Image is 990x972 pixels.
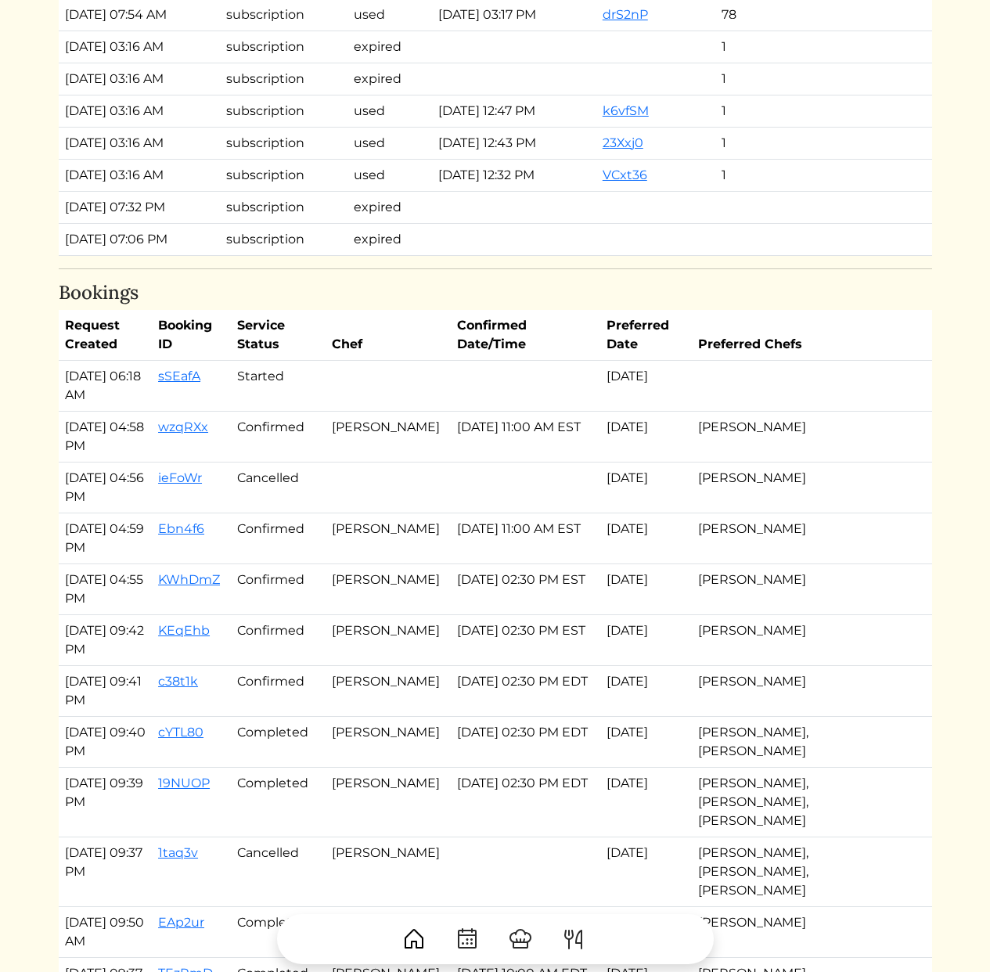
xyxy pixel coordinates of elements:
[158,623,210,638] a: KEqEhb
[59,412,153,463] td: [DATE] 04:58 PM
[59,63,221,95] td: [DATE] 03:16 AM
[451,666,600,717] td: [DATE] 02:30 PM EDT
[158,419,208,434] a: wzqRXx
[231,412,326,463] td: Confirmed
[326,717,451,768] td: [PERSON_NAME]
[692,412,920,463] td: [PERSON_NAME]
[59,564,153,615] td: [DATE] 04:55 PM
[715,127,843,159] td: 1
[455,927,480,952] img: CalendarDots-5bcf9d9080389f2a281d69619e1c85352834be518fbc73d9501aef674afc0d57.svg
[692,463,920,513] td: [PERSON_NAME]
[158,572,220,587] a: KWhDmZ
[326,310,451,361] th: Chef
[231,463,326,513] td: Cancelled
[220,127,347,159] td: subscription
[692,666,920,717] td: [PERSON_NAME]
[59,361,153,412] td: [DATE] 06:18 AM
[600,717,692,768] td: [DATE]
[692,837,920,907] td: [PERSON_NAME], [PERSON_NAME], [PERSON_NAME]
[59,615,153,666] td: [DATE] 09:42 PM
[326,837,451,907] td: [PERSON_NAME]
[347,31,432,63] td: expired
[451,310,600,361] th: Confirmed Date/Time
[600,837,692,907] td: [DATE]
[600,666,692,717] td: [DATE]
[603,103,649,118] a: k6vfSM
[158,845,198,860] a: 1taq3v
[451,412,600,463] td: [DATE] 11:00 AM EST
[692,564,920,615] td: [PERSON_NAME]
[401,927,427,952] img: House-9bf13187bcbb5817f509fe5e7408150f90897510c4275e13d0d5fca38e0b5951.svg
[220,223,347,255] td: subscription
[600,412,692,463] td: [DATE]
[220,159,347,191] td: subscription
[692,717,920,768] td: [PERSON_NAME], [PERSON_NAME]
[451,615,600,666] td: [DATE] 02:30 PM EST
[59,31,221,63] td: [DATE] 03:16 AM
[59,191,221,223] td: [DATE] 07:32 PM
[715,159,843,191] td: 1
[347,191,432,223] td: expired
[59,513,153,564] td: [DATE] 04:59 PM
[715,31,843,63] td: 1
[231,717,326,768] td: Completed
[59,282,932,304] h4: Bookings
[220,63,347,95] td: subscription
[231,837,326,907] td: Cancelled
[231,513,326,564] td: Confirmed
[59,717,153,768] td: [DATE] 09:40 PM
[692,768,920,837] td: [PERSON_NAME], [PERSON_NAME], [PERSON_NAME]
[715,95,843,127] td: 1
[326,412,451,463] td: [PERSON_NAME]
[158,725,203,740] a: cYTL80
[600,615,692,666] td: [DATE]
[158,776,210,790] a: 19NUOP
[600,768,692,837] td: [DATE]
[451,513,600,564] td: [DATE] 11:00 AM EST
[158,674,198,689] a: c38t1k
[59,95,221,127] td: [DATE] 03:16 AM
[692,310,920,361] th: Preferred Chefs
[158,369,200,383] a: sSEafA
[692,513,920,564] td: [PERSON_NAME]
[231,310,326,361] th: Service Status
[432,95,596,127] td: [DATE] 12:47 PM
[231,666,326,717] td: Confirmed
[600,310,692,361] th: Preferred Date
[600,564,692,615] td: [DATE]
[600,513,692,564] td: [DATE]
[432,159,596,191] td: [DATE] 12:32 PM
[600,361,692,412] td: [DATE]
[158,521,204,536] a: Ebn4f6
[59,463,153,513] td: [DATE] 04:56 PM
[59,223,221,255] td: [DATE] 07:06 PM
[326,666,451,717] td: [PERSON_NAME]
[347,127,432,159] td: used
[59,159,221,191] td: [DATE] 03:16 AM
[326,564,451,615] td: [PERSON_NAME]
[220,95,347,127] td: subscription
[59,837,153,907] td: [DATE] 09:37 PM
[59,127,221,159] td: [DATE] 03:16 AM
[326,513,451,564] td: [PERSON_NAME]
[59,310,153,361] th: Request Created
[220,31,347,63] td: subscription
[347,95,432,127] td: used
[561,927,586,952] img: ForkKnife-55491504ffdb50bab0c1e09e7649658475375261d09fd45db06cec23bce548bf.svg
[231,768,326,837] td: Completed
[603,135,643,150] a: 23Xxj0
[715,63,843,95] td: 1
[231,361,326,412] td: Started
[692,615,920,666] td: [PERSON_NAME]
[603,167,647,182] a: VCxt36
[152,310,231,361] th: Booking ID
[59,768,153,837] td: [DATE] 09:39 PM
[432,127,596,159] td: [DATE] 12:43 PM
[451,564,600,615] td: [DATE] 02:30 PM EST
[326,768,451,837] td: [PERSON_NAME]
[231,615,326,666] td: Confirmed
[220,191,347,223] td: subscription
[347,159,432,191] td: used
[347,223,432,255] td: expired
[347,63,432,95] td: expired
